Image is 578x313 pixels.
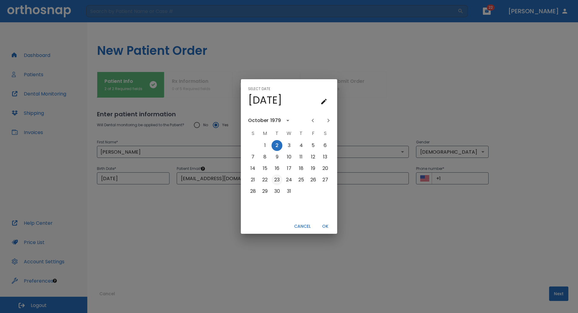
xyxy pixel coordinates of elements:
button: Oct 12, 1979 [308,152,319,162]
button: Oct 8, 1979 [259,152,270,162]
button: Next month [323,115,334,126]
div: 1979 [270,117,281,124]
span: S [320,127,331,139]
button: Oct 24, 1979 [284,174,294,185]
button: Oct 5, 1979 [308,140,319,151]
button: calendar view is open, go to text input view [318,95,330,108]
button: Oct 30, 1979 [272,186,282,197]
span: Select date [248,84,270,94]
button: Oct 2, 1979 [272,140,282,151]
button: Oct 7, 1979 [247,152,258,162]
button: Oct 25, 1979 [296,174,306,185]
button: Oct 15, 1979 [259,163,270,174]
button: Oct 31, 1979 [284,186,294,197]
span: S [247,127,258,139]
h4: [DATE] [248,94,282,106]
button: Oct 20, 1979 [320,163,331,174]
button: Oct 3, 1979 [284,140,294,151]
button: Oct 19, 1979 [308,163,319,174]
span: W [284,127,294,139]
button: Oct 9, 1979 [272,152,282,162]
button: Oct 4, 1979 [296,140,306,151]
button: Oct 27, 1979 [320,174,331,185]
button: Oct 18, 1979 [296,163,306,174]
button: calendar view is open, switch to year view [283,115,293,126]
button: Oct 10, 1979 [284,152,294,162]
div: October [248,117,269,124]
button: Oct 16, 1979 [272,163,282,174]
button: Oct 11, 1979 [296,152,306,162]
button: Oct 17, 1979 [284,163,294,174]
button: Oct 22, 1979 [259,174,270,185]
button: Cancel [292,221,313,231]
button: OK [315,221,335,231]
button: Oct 13, 1979 [320,152,331,162]
button: Oct 29, 1979 [259,186,270,197]
button: Oct 28, 1979 [247,186,258,197]
span: M [259,127,270,139]
button: Previous month [308,115,318,126]
button: Oct 26, 1979 [308,174,319,185]
span: T [296,127,306,139]
button: Oct 21, 1979 [247,174,258,185]
button: Oct 23, 1979 [272,174,282,185]
span: F [308,127,319,139]
button: Oct 1, 1979 [259,140,270,151]
button: Oct 6, 1979 [320,140,331,151]
span: T [272,127,282,139]
button: Oct 14, 1979 [247,163,258,174]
